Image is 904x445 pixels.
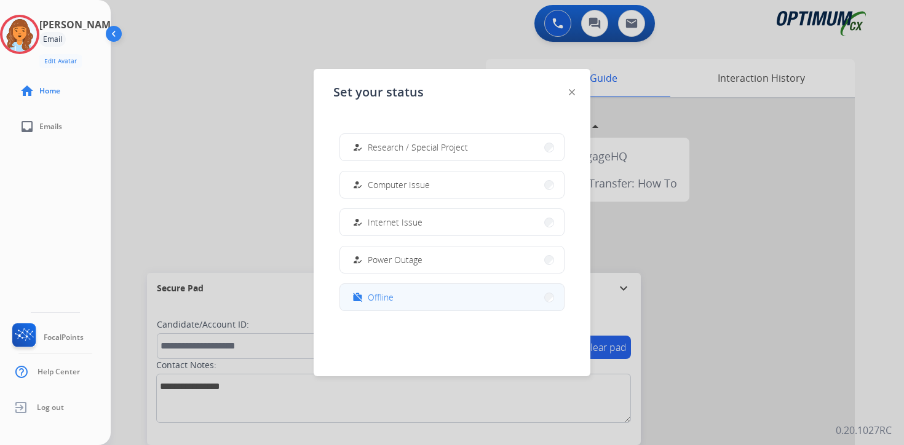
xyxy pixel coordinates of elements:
[352,217,363,227] mat-icon: how_to_reg
[39,17,119,32] h3: [PERSON_NAME]
[2,17,37,52] img: avatar
[352,179,363,190] mat-icon: how_to_reg
[340,171,564,198] button: Computer Issue
[20,84,34,98] mat-icon: home
[44,333,84,342] span: FocalPoints
[37,403,64,412] span: Log out
[39,54,82,68] button: Edit Avatar
[39,122,62,132] span: Emails
[340,284,564,310] button: Offline
[20,119,34,134] mat-icon: inbox
[352,142,363,152] mat-icon: how_to_reg
[368,216,422,229] span: Internet Issue
[38,367,80,377] span: Help Center
[10,323,84,352] a: FocalPoints
[340,246,564,273] button: Power Outage
[569,89,575,95] img: close-button
[368,253,422,266] span: Power Outage
[352,254,363,265] mat-icon: how_to_reg
[368,291,394,304] span: Offline
[39,32,66,47] div: Email
[368,141,468,154] span: Research / Special Project
[836,423,892,438] p: 0.20.1027RC
[39,86,60,96] span: Home
[368,178,430,191] span: Computer Issue
[340,134,564,160] button: Research / Special Project
[340,209,564,235] button: Internet Issue
[333,84,424,101] span: Set your status
[352,292,363,302] mat-icon: work_off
